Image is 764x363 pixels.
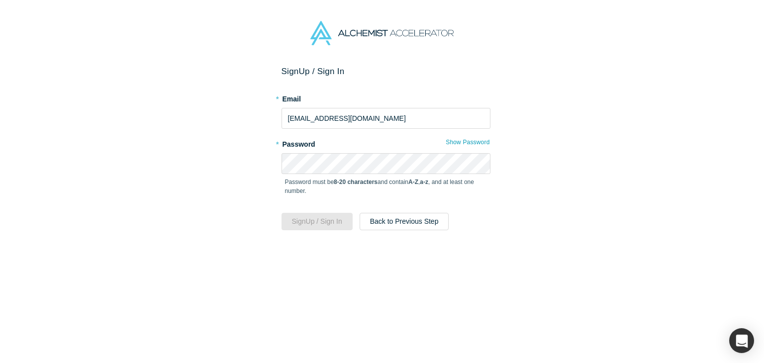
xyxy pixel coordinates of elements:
label: Password [282,136,490,150]
button: SignUp / Sign In [282,213,353,230]
button: Show Password [445,136,490,149]
h2: Sign Up / Sign In [282,66,490,77]
button: Back to Previous Step [360,213,449,230]
p: Password must be and contain , , and at least one number. [285,178,487,195]
label: Email [282,91,490,104]
strong: A-Z [408,179,418,185]
strong: a-z [420,179,428,185]
strong: 8-20 characters [334,179,378,185]
img: Alchemist Accelerator Logo [310,21,454,45]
